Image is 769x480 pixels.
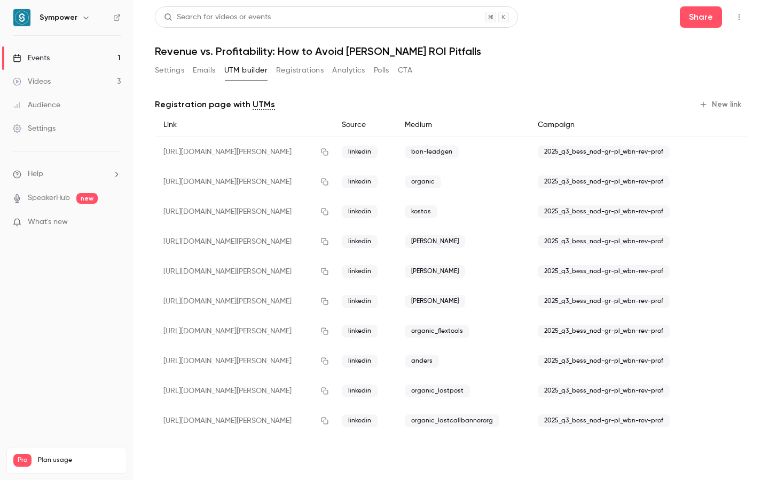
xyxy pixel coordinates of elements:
h1: Revenue vs. Profitability: How to Avoid [PERSON_NAME] ROI Pitfalls [155,45,748,58]
div: Source [333,113,396,137]
span: [PERSON_NAME] [405,295,465,308]
span: 2025_q3_bess_nod-gr-pl_wbn-rev-prof [538,414,670,427]
span: 2025_q3_bess_nod-gr-pl_wbn-rev-prof [538,325,670,338]
button: CTA [398,62,412,79]
button: Emails [193,62,215,79]
span: Help [28,169,43,180]
h6: Sympower [40,12,77,23]
span: linkedin [342,146,378,158]
div: Videos [13,76,51,87]
span: organic_flextools [405,325,469,338]
div: [URL][DOMAIN_NAME][PERSON_NAME] [155,316,333,346]
div: Settings [13,123,56,134]
div: Link [155,113,333,137]
button: Registrations [276,62,324,79]
span: kostas [405,205,437,218]
span: 2025_q3_bess_nod-gr-pl_wbn-rev-prof [538,355,670,367]
div: [URL][DOMAIN_NAME][PERSON_NAME] [155,376,333,406]
span: Plan usage [38,456,120,465]
button: Polls [374,62,389,79]
span: 2025_q3_bess_nod-gr-pl_wbn-rev-prof [538,295,670,308]
span: linkedin [342,175,378,188]
button: Settings [155,62,184,79]
span: 2025_q3_bess_nod-gr-pl_wbn-rev-prof [538,385,670,397]
span: linkedin [342,265,378,278]
div: [URL][DOMAIN_NAME][PERSON_NAME] [155,257,333,286]
div: [URL][DOMAIN_NAME][PERSON_NAME] [155,286,333,316]
button: Analytics [332,62,365,79]
span: organic [405,175,441,188]
div: [URL][DOMAIN_NAME][PERSON_NAME] [155,167,333,197]
img: Sympower [13,9,30,26]
div: Campaign [529,113,707,137]
div: [URL][DOMAIN_NAME][PERSON_NAME] [155,137,333,167]
span: Pro [13,454,32,467]
span: linkedin [342,385,378,397]
li: help-dropdown-opener [13,169,121,180]
a: UTMs [253,98,275,111]
span: linkedin [342,325,378,338]
a: SpeakerHub [28,193,70,204]
span: linkedin [342,295,378,308]
span: [PERSON_NAME] [405,235,465,248]
div: [URL][DOMAIN_NAME][PERSON_NAME] [155,406,333,436]
div: Audience [13,100,60,110]
button: UTM builder [224,62,268,79]
span: linkedin [342,235,378,248]
p: Registration page with [155,98,275,111]
span: organic_lastcallbannerorg [405,414,499,427]
button: Share [680,6,722,28]
span: anders [405,355,439,367]
div: [URL][DOMAIN_NAME][PERSON_NAME] [155,227,333,257]
div: Events [13,53,50,63]
span: 2025_q3_bess_nod-gr-pl_wbn-rev-prof [538,265,670,278]
iframe: Noticeable Trigger [108,218,121,227]
span: 2025_q3_bess_nod-gr-pl_wbn-rev-prof [538,205,670,218]
span: What's new [28,217,68,228]
span: [PERSON_NAME] [405,265,465,278]
span: ban-leadgen [405,146,459,158]
span: new [76,193,98,204]
span: organic_lastpost [405,385,470,397]
span: 2025_q3_bess_nod-gr-pl_wbn-rev-prof [538,146,670,158]
div: [URL][DOMAIN_NAME][PERSON_NAME] [155,346,333,376]
span: linkedin [342,414,378,427]
span: linkedin [342,355,378,367]
span: 2025_q3_bess_nod-gr-pl_wbn-rev-prof [538,175,670,188]
div: Medium [396,113,529,137]
span: linkedin [342,205,378,218]
div: Search for videos or events [164,12,271,23]
button: New link [695,96,748,113]
span: 2025_q3_bess_nod-gr-pl_wbn-rev-prof [538,235,670,248]
div: [URL][DOMAIN_NAME][PERSON_NAME] [155,197,333,227]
